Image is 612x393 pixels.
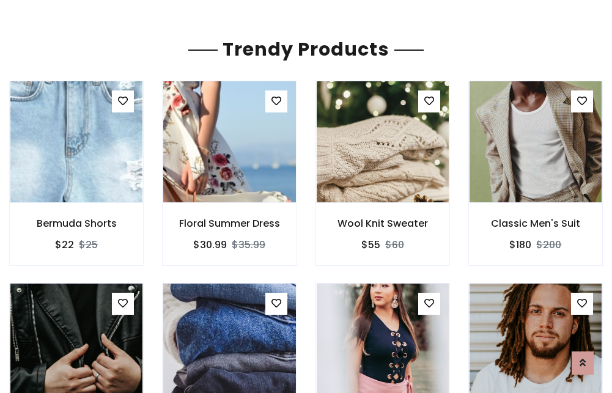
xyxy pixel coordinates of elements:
del: $25 [79,238,98,252]
h6: Wool Knit Sweater [316,218,449,229]
h6: $180 [509,239,531,251]
del: $35.99 [232,238,265,252]
h6: Classic Men's Suit [469,218,602,229]
h6: $30.99 [193,239,227,251]
h6: Bermuda Shorts [10,218,143,229]
h6: Floral Summer Dress [163,218,296,229]
span: Trendy Products [218,36,394,62]
del: $60 [385,238,404,252]
del: $200 [536,238,561,252]
h6: $22 [55,239,74,251]
h6: $55 [361,239,380,251]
